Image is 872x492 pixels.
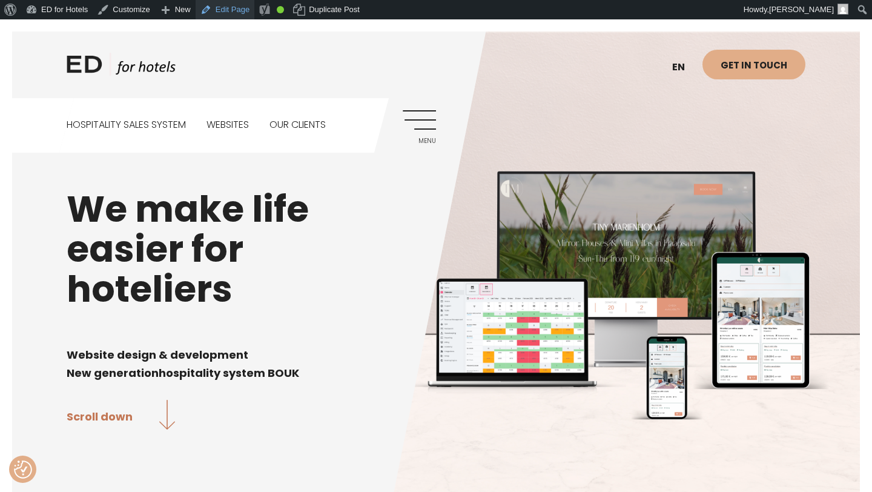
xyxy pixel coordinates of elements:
h1: We make life easier for hoteliers [67,189,805,309]
span: hospitality system BOUK [159,365,299,381]
a: Menu [403,110,436,144]
a: Websites [206,98,249,152]
img: Revisit consent button [14,460,32,479]
a: en [666,53,702,82]
span: Website design & development New generation [67,347,248,381]
a: Scroll down [67,400,175,432]
div: Page 1 [67,327,805,382]
div: Good [277,6,284,13]
button: Consent Preferences [14,460,32,479]
span: [PERSON_NAME] [769,5,834,14]
a: Our clients [269,98,326,152]
a: Get in touch [702,50,805,79]
a: Hospitality sales system [67,98,186,152]
a: ED HOTELS [67,53,176,83]
span: Menu [403,138,436,145]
